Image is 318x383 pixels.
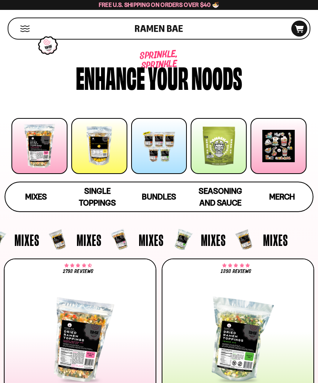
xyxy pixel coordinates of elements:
[99,1,220,8] span: Free U.S. Shipping on Orders over $40 🍜
[191,64,242,91] div: noods
[153,232,178,248] span: Mixes
[190,182,251,211] a: Seasoning and Sauce
[251,182,313,211] a: Merch
[67,182,128,211] a: Single Toppings
[278,232,303,248] span: Mixes
[63,269,93,274] span: 2793 reviews
[199,186,242,207] span: Seasoning and Sauce
[20,26,30,32] button: Mobile Menu Trigger
[76,64,145,91] div: Enhance
[25,192,47,201] span: Mixes
[148,64,188,91] div: your
[216,232,241,248] span: Mixes
[29,232,54,248] span: Mixes
[64,264,92,267] span: 4.68 stars
[128,182,190,211] a: Bundles
[92,232,116,248] span: Mixes
[221,269,251,274] span: 1393 reviews
[269,192,295,201] span: Merch
[5,182,67,211] a: Mixes
[222,264,249,267] span: 4.76 stars
[142,192,176,201] span: Bundles
[79,186,116,207] span: Single Toppings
